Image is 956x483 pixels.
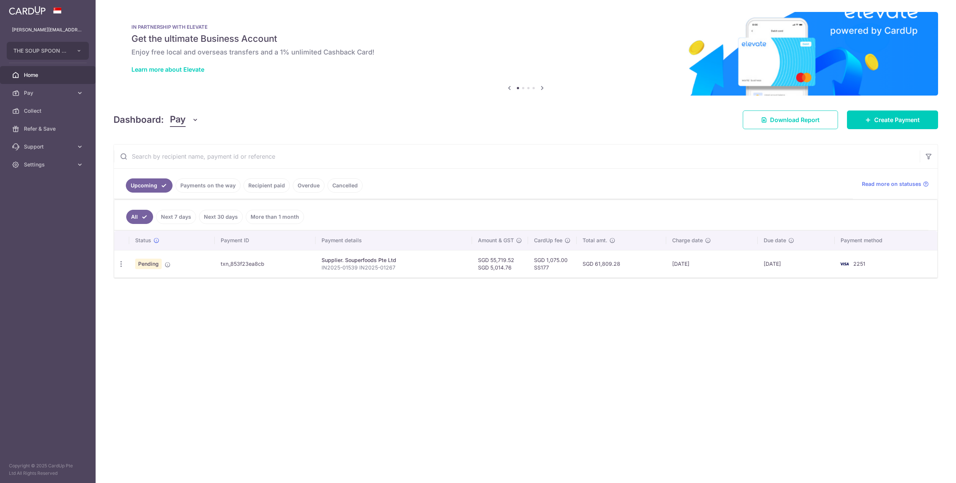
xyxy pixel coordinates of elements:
th: Payment ID [215,231,315,250]
span: Amount & GST [478,237,514,244]
a: Overdue [293,178,325,193]
span: Support [24,143,73,150]
a: Next 7 days [156,210,196,224]
button: THE SOUP SPOON PTE LTD [7,42,89,60]
a: Next 30 days [199,210,243,224]
span: Pending [135,259,162,269]
a: All [126,210,153,224]
td: [DATE] [758,250,835,277]
td: txn_853f23ea8cb [215,250,315,277]
a: Upcoming [126,178,173,193]
td: SGD 1,075.00 SS177 [528,250,577,277]
input: Search by recipient name, payment id or reference [114,144,920,168]
span: Pay [170,113,186,127]
a: Recipient paid [243,178,290,193]
a: Read more on statuses [862,180,929,188]
span: THE SOUP SPOON PTE LTD [13,47,69,54]
th: Payment details [316,231,472,250]
a: Download Report [743,110,838,129]
button: Pay [170,113,199,127]
span: Read more on statuses [862,180,921,188]
span: 2251 [853,261,865,267]
th: Payment method [835,231,937,250]
span: Pay [24,89,73,97]
td: SGD 61,809.28 [577,250,666,277]
img: Bank Card [837,259,852,268]
span: Settings [24,161,73,168]
a: Payments on the way [176,178,240,193]
h5: Get the ultimate Business Account [131,33,920,45]
span: Status [135,237,151,244]
p: [PERSON_NAME][EMAIL_ADDRESS][PERSON_NAME][DOMAIN_NAME] [12,26,84,34]
span: Charge date [672,237,703,244]
div: Supplier. Souperfoods Pte Ltd [322,256,466,264]
p: IN PARTNERSHIP WITH ELEVATE [131,24,920,30]
a: Cancelled [328,178,363,193]
span: Home [24,71,73,79]
span: Create Payment [874,115,920,124]
img: Renovation banner [114,12,938,96]
span: CardUp fee [534,237,562,244]
a: Create Payment [847,110,938,129]
span: Total amt. [583,237,607,244]
a: More than 1 month [246,210,304,224]
span: Refer & Save [24,125,73,133]
h6: Enjoy free local and overseas transfers and a 1% unlimited Cashback Card! [131,48,920,57]
span: Due date [764,237,786,244]
span: Download Report [770,115,820,124]
p: IN2025-01539 IN2025-01267 [322,264,466,271]
span: Collect [24,107,73,115]
td: SGD 55,719.52 SGD 5,014.76 [472,250,528,277]
img: CardUp [9,6,46,15]
td: [DATE] [666,250,758,277]
a: Learn more about Elevate [131,66,204,73]
h4: Dashboard: [114,113,164,127]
